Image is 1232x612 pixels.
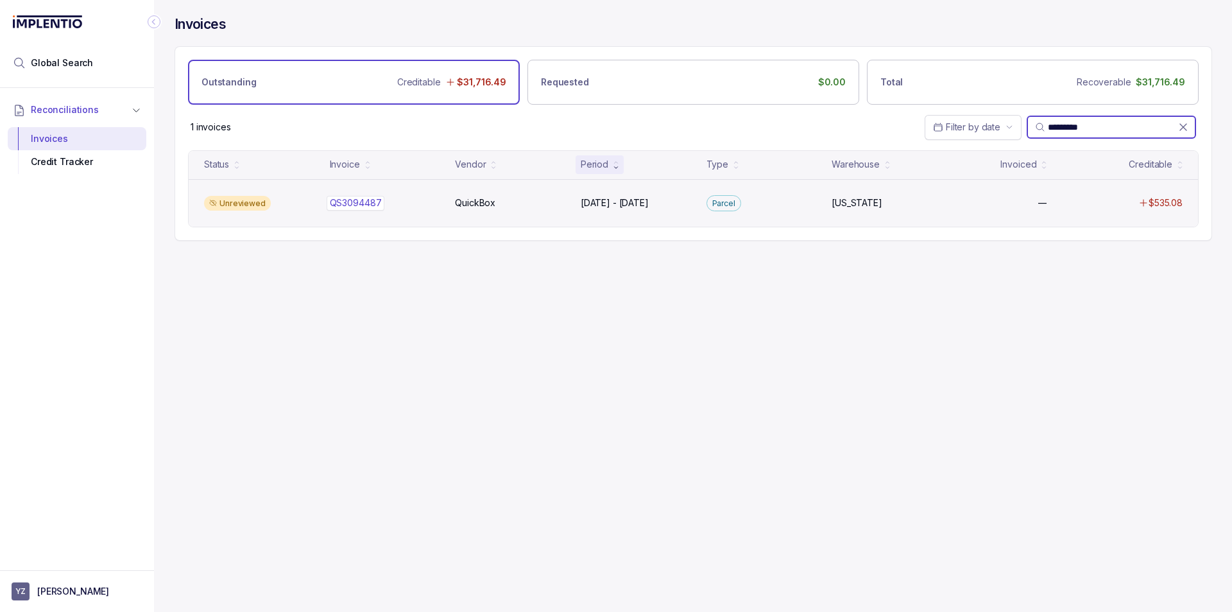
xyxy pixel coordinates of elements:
[832,197,882,209] p: [US_STATE]
[18,127,136,150] div: Invoices
[581,197,649,209] p: [DATE] - [DATE]
[832,158,880,171] div: Warehouse
[18,150,136,173] div: Credit Tracker
[31,103,99,116] span: Reconciliations
[933,121,1000,134] search: Date Range Picker
[8,96,146,124] button: Reconciliations
[204,158,229,171] div: Status
[146,14,162,30] div: Collapse Icon
[541,76,589,89] p: Requested
[946,121,1000,132] span: Filter by date
[455,197,495,209] p: QuickBox
[925,115,1022,139] button: Date Range Picker
[12,582,142,600] button: User initials[PERSON_NAME]
[330,158,360,171] div: Invoice
[8,125,146,177] div: Reconciliations
[1038,197,1047,209] p: —
[1077,76,1131,89] p: Recoverable
[37,585,109,598] p: [PERSON_NAME]
[457,76,506,89] p: $31,716.49
[818,76,846,89] p: $0.00
[1136,76,1185,89] p: $31,716.49
[712,197,735,210] p: Parcel
[31,57,93,69] span: Global Search
[1000,158,1036,171] div: Invoiced
[201,76,256,89] p: Outstanding
[175,15,226,33] h4: Invoices
[397,76,441,89] p: Creditable
[327,196,385,210] p: QS3094487
[880,76,903,89] p: Total
[191,121,231,134] p: 1 invoices
[455,158,486,171] div: Vendor
[706,158,728,171] div: Type
[1149,197,1183,209] p: $535.08
[204,196,271,211] div: Unreviewed
[191,121,231,134] div: Remaining page entries
[1129,158,1172,171] div: Creditable
[581,158,608,171] div: Period
[12,582,30,600] span: User initials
